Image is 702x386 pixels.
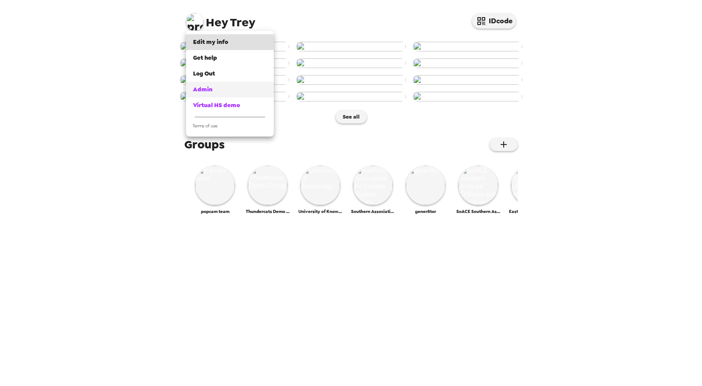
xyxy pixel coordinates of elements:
[193,38,228,46] span: Edit my info
[186,121,274,133] a: Terms of use
[193,86,212,93] span: Admin
[193,101,240,109] span: Virtual HS demo
[193,54,217,61] span: Get help
[193,123,218,129] span: Terms of use
[193,70,215,77] span: Log Out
